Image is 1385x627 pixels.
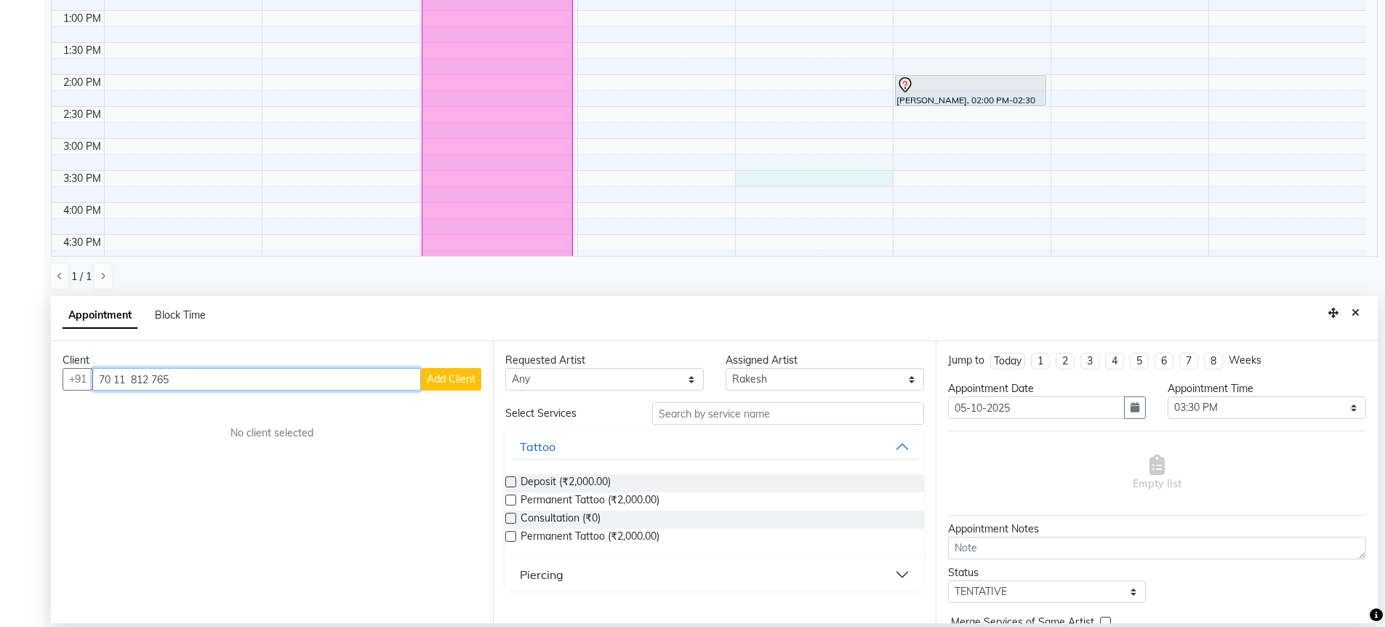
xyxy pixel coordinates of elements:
[521,492,659,511] span: Permanent Tattoo (₹2,000.00)
[948,396,1125,419] input: yyyy-mm-dd
[948,522,1366,537] div: Appointment Notes
[60,139,104,154] div: 3:00 PM
[520,566,563,583] div: Piercing
[1133,455,1181,492] span: Empty list
[60,203,104,218] div: 4:00 PM
[60,11,104,26] div: 1:00 PM
[155,308,206,322] span: Block Time
[97,426,446,441] div: No client selected
[948,565,1147,580] div: Status
[726,353,924,368] div: Assigned Artist
[1179,353,1198,370] li: 7
[1229,353,1261,368] div: Weeks
[60,43,104,58] div: 1:30 PM
[948,353,984,368] div: Jump to
[948,381,1147,396] div: Appointment Date
[1080,353,1099,370] li: 3
[511,434,918,460] button: Tattoo
[63,303,137,329] span: Appointment
[60,235,104,250] div: 4:30 PM
[421,368,481,391] button: Add Client
[60,107,104,122] div: 2:30 PM
[92,368,421,391] input: Search by Name/Mobile/Email/Code
[63,368,93,391] button: +91
[1130,353,1149,370] li: 5
[521,474,611,492] span: Deposit (₹2,000.00)
[994,354,1021,369] div: Today
[896,76,1046,105] div: [PERSON_NAME], 02:00 PM-02:30 PM, Permanent Tattoo
[1031,353,1050,370] li: 1
[511,562,918,588] button: Piercing
[60,171,104,186] div: 3:30 PM
[1168,381,1366,396] div: Appointment Time
[521,511,601,529] span: Consultation (₹0)
[520,438,555,455] div: Tattoo
[652,402,924,425] input: Search by service name
[521,529,659,547] span: Permanent Tattoo (₹2,000.00)
[1345,302,1366,324] button: Close
[1105,353,1124,370] li: 4
[63,353,481,368] div: Client
[505,353,704,368] div: Requested Artist
[427,372,475,386] span: Add Client
[1204,353,1223,370] li: 8
[1056,353,1075,370] li: 2
[1155,353,1173,370] li: 6
[71,269,92,284] span: 1 / 1
[60,75,104,90] div: 2:00 PM
[494,406,641,421] div: Select Services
